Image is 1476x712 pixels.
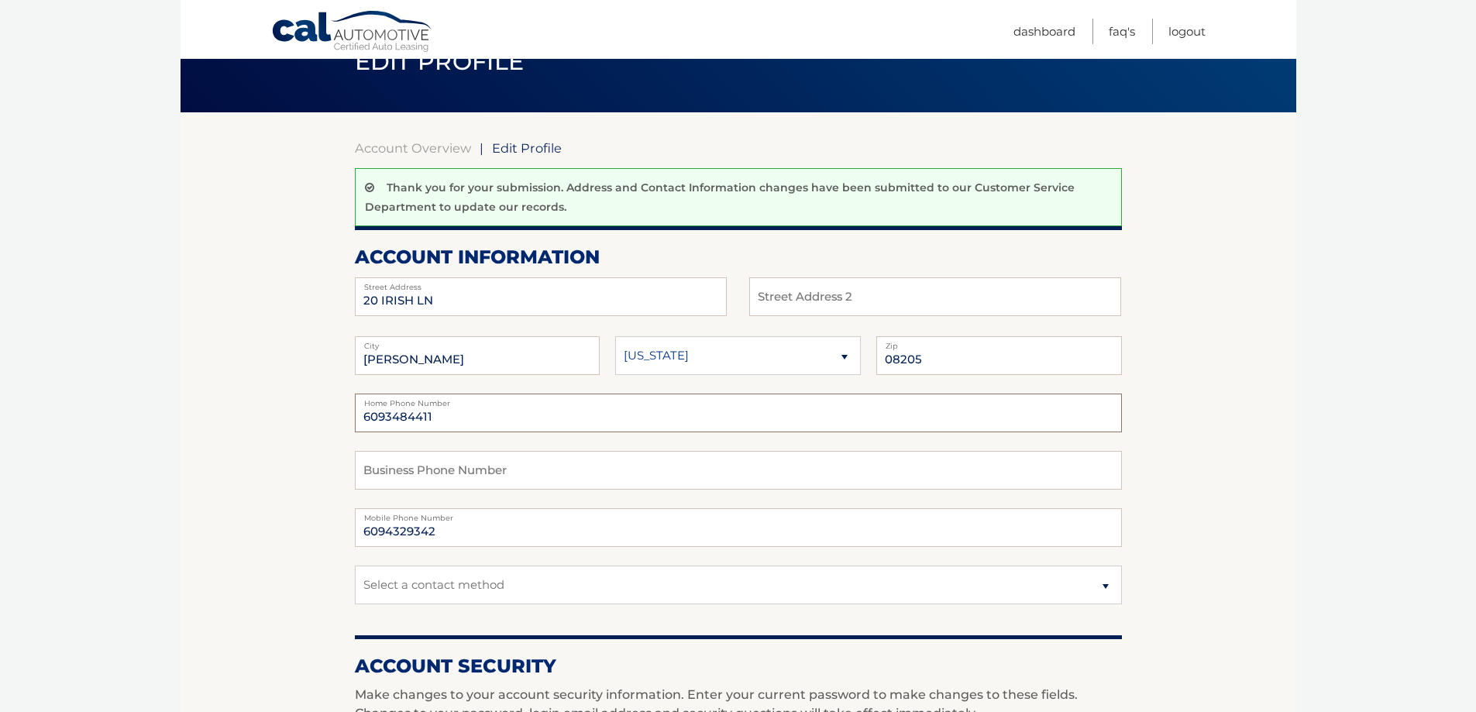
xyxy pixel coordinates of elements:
input: City [355,336,600,375]
a: Logout [1168,19,1206,44]
span: Edit Profile [355,47,525,76]
label: Home Phone Number [355,394,1122,406]
input: Zip [876,336,1122,375]
input: Mobile Phone Number [355,508,1122,547]
span: | [480,140,483,156]
a: FAQ's [1109,19,1135,44]
a: Account Overview [355,140,471,156]
input: Street Address 2 [749,277,1121,316]
h2: Account Security [355,655,1122,678]
a: Cal Automotive [271,10,434,55]
a: Dashboard [1013,19,1075,44]
span: Edit Profile [492,140,562,156]
input: Business Phone Number [355,451,1122,490]
input: Home Phone Number [355,394,1122,432]
label: Street Address [355,277,727,290]
label: Zip [876,336,1122,349]
p: Thank you for your submission. Address and Contact Information changes have been submitted to our... [365,181,1075,214]
label: Mobile Phone Number [355,508,1122,521]
input: Street Address 2 [355,277,727,316]
h2: account information [355,246,1122,269]
label: City [355,336,600,349]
